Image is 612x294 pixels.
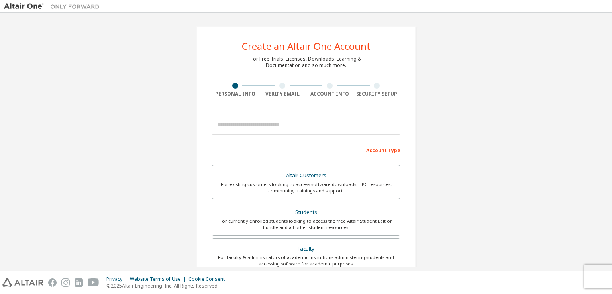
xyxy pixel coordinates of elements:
[217,218,395,231] div: For currently enrolled students looking to access the free Altair Student Edition bundle and all ...
[106,282,229,289] p: © 2025 Altair Engineering, Inc. All Rights Reserved.
[217,254,395,267] div: For faculty & administrators of academic institutions administering students and accessing softwa...
[212,91,259,97] div: Personal Info
[251,56,361,69] div: For Free Trials, Licenses, Downloads, Learning & Documentation and so much more.
[61,278,70,287] img: instagram.svg
[48,278,57,287] img: facebook.svg
[188,276,229,282] div: Cookie Consent
[4,2,104,10] img: Altair One
[75,278,83,287] img: linkedin.svg
[306,91,353,97] div: Account Info
[217,207,395,218] div: Students
[353,91,401,97] div: Security Setup
[217,243,395,255] div: Faculty
[259,91,306,97] div: Verify Email
[242,41,371,51] div: Create an Altair One Account
[217,170,395,181] div: Altair Customers
[106,276,130,282] div: Privacy
[88,278,99,287] img: youtube.svg
[130,276,188,282] div: Website Terms of Use
[217,181,395,194] div: For existing customers looking to access software downloads, HPC resources, community, trainings ...
[212,143,400,156] div: Account Type
[2,278,43,287] img: altair_logo.svg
